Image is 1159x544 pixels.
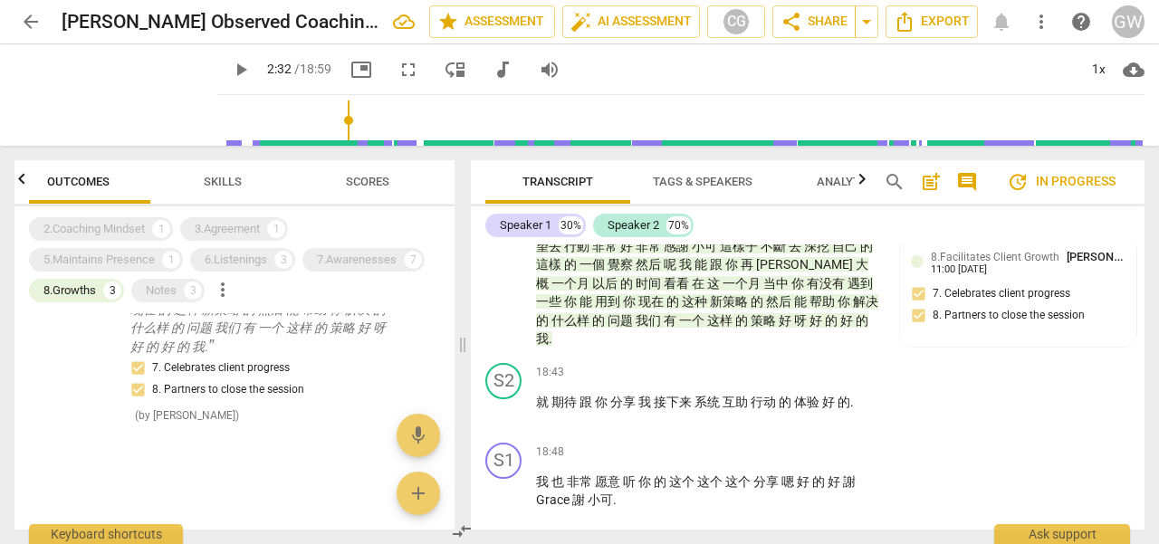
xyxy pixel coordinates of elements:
button: CG [707,5,765,38]
button: GW [1112,5,1145,38]
span: Grace [536,492,572,507]
span: 的 [620,276,636,291]
span: play_arrow [230,59,252,81]
span: search [884,171,905,193]
div: Keyboard shortcuts [29,524,183,544]
div: 1 [152,220,170,238]
span: . [549,331,552,346]
span: 我 [679,257,694,272]
span: 的 [812,474,828,489]
span: 这样 [707,313,735,328]
span: In progress [1007,171,1116,193]
span: 一些 [536,294,564,309]
span: 体验 [794,395,822,409]
span: Scores [346,175,389,188]
div: Speaker 1 [500,216,551,234]
span: 非常 [592,239,620,253]
span: 的 [536,313,551,328]
span: 好 [822,395,838,409]
span: 当中 [763,276,791,291]
span: 我 [536,331,549,346]
span: 再 [741,257,756,272]
span: 這樣子 [720,239,761,253]
span: 的 [592,313,608,328]
span: 也 [551,474,567,489]
span: arrow_back [20,11,42,33]
div: 7 [404,251,422,269]
span: audiotrack [492,59,513,81]
span: 一个 [679,313,707,328]
span: Analytics [817,175,878,188]
div: 1 [162,251,180,269]
span: move_down [445,59,466,81]
button: Search [880,167,909,196]
span: 望去 [536,239,564,253]
span: compare_arrows [451,520,473,542]
div: 6.Listenings [205,251,267,269]
span: 愿意 [595,474,623,489]
span: 你 [595,395,610,409]
span: star [437,11,459,33]
span: 2:32 [267,62,292,76]
span: help [1070,11,1092,33]
a: Help [1065,5,1097,38]
span: more_vert [1030,11,1052,33]
span: 好 [620,239,636,253]
span: 一个月 [551,276,592,291]
button: Add voice note [397,414,440,457]
div: Notes [146,282,177,300]
span: 行动 [751,395,779,409]
span: Share [781,11,848,33]
button: Export [886,5,978,38]
span: 解决 [853,294,878,309]
span: 看看 [664,276,692,291]
span: 这个 [669,474,697,489]
span: 跟 [579,395,595,409]
span: 自己 [832,239,860,253]
div: 3.Agreement [195,220,260,238]
span: 跟 [710,257,725,272]
div: Ask support [994,524,1130,544]
span: 你 [638,474,654,489]
span: cloud_download [1123,59,1145,81]
span: 能 [794,294,809,309]
span: 大概 [536,257,868,291]
span: 有没有 [807,276,848,291]
span: 呢 [664,257,679,272]
div: All changes saved [393,11,415,33]
span: 的 [666,294,682,309]
span: 的 [735,313,751,328]
span: 我 [536,474,551,489]
span: . [613,492,617,507]
button: Switch to audio player [486,53,519,86]
span: 一个月 [723,276,763,291]
span: 问题 [608,313,636,328]
span: fullscreen [398,59,419,81]
button: Play [225,53,257,86]
span: 这个 [697,474,725,489]
span: 策略 [751,313,779,328]
span: [PERSON_NAME] [756,257,856,272]
span: 8.Facilitates Client Growth [931,251,1059,263]
span: 我 [638,395,654,409]
span: 以后 [592,276,620,291]
div: 3 [103,282,121,300]
span: 在 [692,276,707,291]
span: 接下来 [654,395,694,409]
span: post_add [920,171,942,193]
span: 的 [856,313,868,328]
span: 謝 [843,474,856,489]
span: 好 [840,313,856,328]
span: 分享 [610,395,638,409]
span: ( by [PERSON_NAME] ) [135,409,239,422]
span: 行動 [564,239,592,253]
span: 的 [654,474,669,489]
span: Tags & Speakers [653,175,752,188]
span: 听 [623,474,638,489]
button: Volume [533,53,566,86]
span: more_vert [212,279,234,301]
span: 非常 [567,474,595,489]
span: 18:43 [536,365,564,380]
div: 1 [267,220,285,238]
div: 70% [666,216,691,234]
